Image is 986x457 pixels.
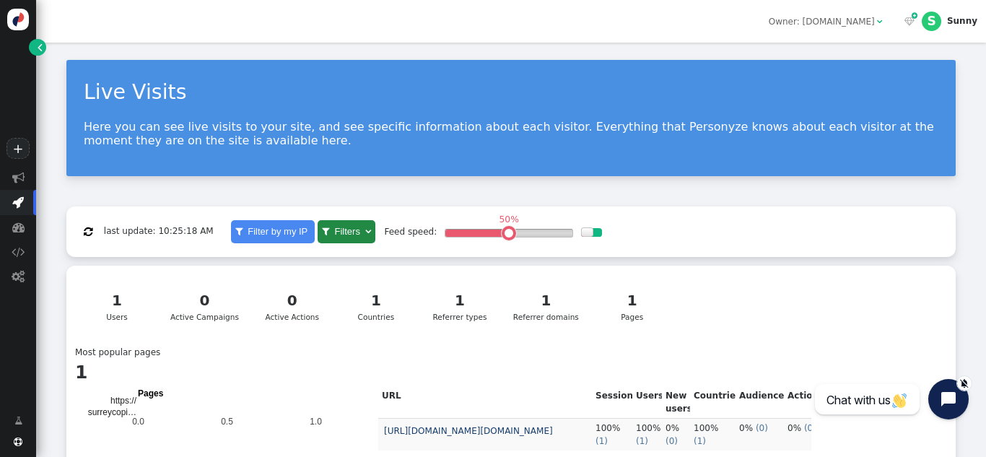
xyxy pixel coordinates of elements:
span:  [912,11,917,21]
span: 100% [595,423,620,433]
text: surreycopi… [88,407,136,417]
span:  [877,17,883,26]
button:  [75,220,101,243]
th: Actions [784,386,821,419]
div: Live Visits [84,77,938,108]
span: 0 [669,436,675,446]
p: Here you can see live visits to your site, and see specific information about each visitor. Every... [84,120,938,147]
a:  [6,409,31,432]
span: 1 [697,436,703,446]
span: Filters [332,226,363,237]
div: Pages [601,290,662,323]
span:  [12,196,24,208]
span:  [322,227,329,236]
text: 1.0 [310,417,322,427]
div: Referrer domains [513,290,579,323]
div: 1 [346,290,406,311]
a:   [902,15,917,28]
a: 1Countries [338,282,414,331]
text: 0.5 [221,417,233,427]
span:  [38,41,42,54]
div: Referrer types [429,290,490,323]
span: ( ) [595,436,608,446]
text: 0.0 [132,417,144,427]
div: 1 [87,290,147,311]
text: https:// [110,396,137,406]
a: + [6,138,29,159]
div: 1 [601,290,662,311]
span: ( ) [756,423,768,433]
a: 1Referrer types [422,282,498,331]
text: Pages [138,388,164,399]
span: 0% [788,423,801,433]
div: Users [87,290,147,323]
th: Countries [690,386,736,419]
div: 1 [513,290,579,311]
div: Owner: [DOMAIN_NAME] [769,15,875,28]
a: 1Users [79,282,155,331]
span: 1 [640,436,645,446]
a:  [29,39,46,56]
span:  [14,438,22,446]
div: Active Campaigns [170,290,239,323]
span:  [235,227,243,236]
span: 100% [694,423,718,433]
th: URL [378,386,592,419]
span:  [12,171,25,183]
a:  Filters  [318,220,375,243]
th: Sessions [592,386,632,419]
th: New users [662,386,690,419]
span: 1 [599,436,605,446]
span: ( ) [804,423,816,433]
span:  [365,227,371,236]
span: last update: 10:25:18 AM [104,227,214,237]
th: Users [632,386,662,419]
a: [URL][DOMAIN_NAME][DOMAIN_NAME] [384,426,553,436]
span:  [84,227,92,237]
span: 0% [666,423,679,433]
b: 1 [75,362,87,383]
th: Audiences [736,386,784,419]
span: 0 [759,423,765,433]
a: 0Active Campaigns [162,282,246,331]
img: logo-icon.svg [7,9,29,30]
span: 100% [636,423,660,433]
span:  [14,414,22,427]
span: ( ) [666,436,678,446]
div: 0 [262,290,323,311]
div: S [922,12,941,31]
span: 0% [739,423,753,433]
a: 1Pages [594,282,671,331]
div: Sunny [947,16,977,26]
a: 1Referrer domains [505,282,586,331]
a:  Filter by my IP [231,220,315,243]
span: 0 [808,423,813,433]
span: ( ) [694,436,706,446]
div: 50% [496,215,523,224]
div: 0 [170,290,239,311]
span:  [12,245,25,258]
div: Active Actions [262,290,323,323]
span: ( ) [636,436,648,446]
span: Filter by my IP [245,226,310,237]
div: Countries [346,290,406,323]
a: 0Active Actions [254,282,331,331]
span:  [12,221,25,233]
span:  [12,270,25,282]
div: 1 [429,290,490,311]
div: Feed speed: [384,225,437,238]
span:  [904,17,915,26]
td: Most popular pages [75,346,160,359]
